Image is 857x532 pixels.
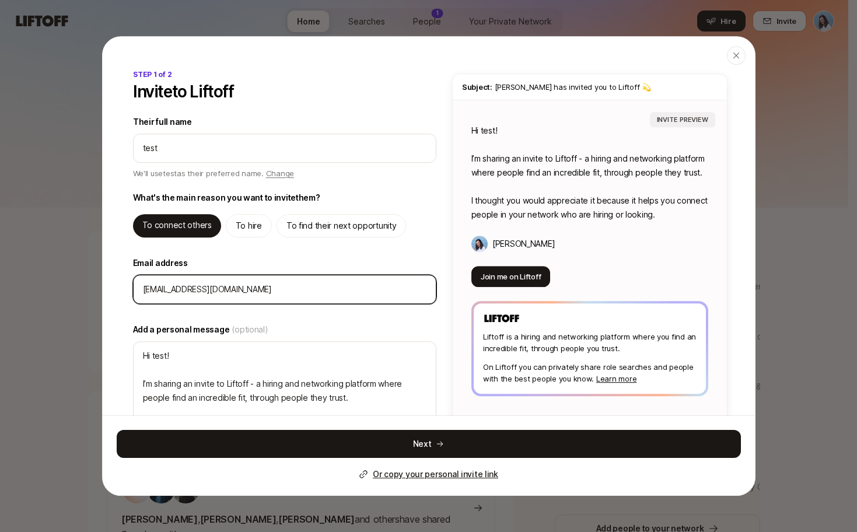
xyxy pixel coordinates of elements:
p: To hire [236,219,262,233]
p: We'll use test as their preferred name. [133,167,295,181]
p: Hi test! I’m sharing an invite to Liftoff - a hiring and networking platform where people find an... [471,124,708,222]
p: Invite to Liftoff [133,82,234,101]
button: Next [117,430,741,458]
p: To connect others [142,218,212,232]
p: INVITE PREVIEW [656,114,708,125]
span: (optional) [232,323,268,337]
label: Add a personal message [133,323,436,337]
button: Join me on Liftoff [471,266,550,287]
img: Liftoff Logo [483,313,520,324]
input: e.g. Liv Carter [143,141,426,155]
p: What's the main reason you want to invite them ? [133,191,320,205]
button: Or copy your personal invite link [359,467,498,481]
textarea: Hi test! I’m sharing an invite to Liftoff - a hiring and networking platform where people find an... [133,341,436,454]
label: Their full name [133,115,436,129]
p: Liftoff is a hiring and networking platform where you find an incredible fit, through people you ... [483,331,697,354]
p: Or copy your personal invite link [373,467,498,481]
input: Enter their email address [143,282,426,296]
span: Change [266,169,294,178]
label: Email address [133,256,436,270]
p: [PERSON_NAME] has invited you to Liftoff 💫 [462,81,718,93]
p: On Liftoff you can privately share role searches and people with the best people you know. [483,361,697,384]
p: STEP 1 of 2 [133,69,172,80]
span: Subject: [462,82,492,92]
p: [PERSON_NAME] [492,237,555,251]
p: To find their next opportunity [286,219,397,233]
a: Learn more [596,374,636,383]
img: Dan [471,236,488,252]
